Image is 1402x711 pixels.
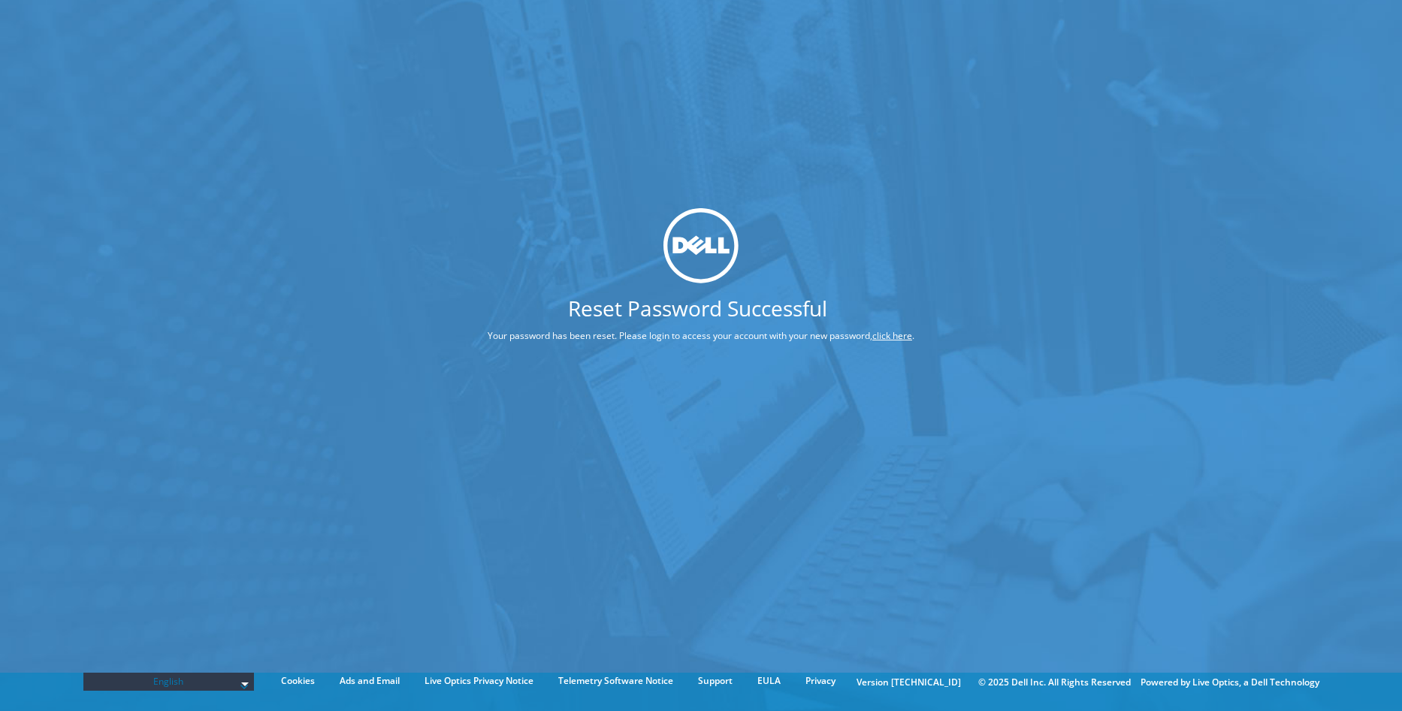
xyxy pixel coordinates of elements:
span: English [91,673,247,691]
p: Your password has been reset. Please login to access your account with your new password, . [431,328,971,344]
img: dell_svg_logo.svg [663,208,739,283]
a: Ads and Email [328,673,411,689]
a: Privacy [794,673,847,689]
h1: Reset Password Successful [431,298,963,319]
a: EULA [746,673,792,689]
a: Support [687,673,744,689]
a: Cookies [270,673,326,689]
li: © 2025 Dell Inc. All Rights Reserved [971,674,1138,691]
li: Powered by Live Optics, a Dell Technology [1141,674,1319,691]
li: Version [TECHNICAL_ID] [849,674,968,691]
a: click here [872,329,912,342]
a: Live Optics Privacy Notice [413,673,545,689]
a: Telemetry Software Notice [547,673,684,689]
